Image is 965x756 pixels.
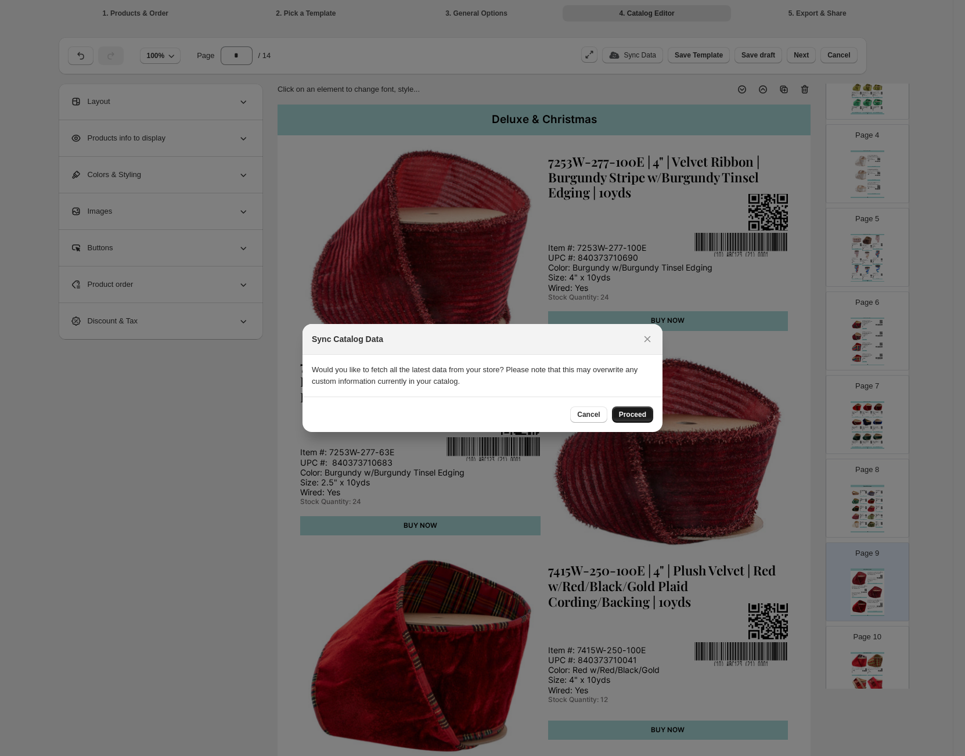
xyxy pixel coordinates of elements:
[619,410,646,419] span: Proceed
[312,333,383,345] h2: Sync Catalog Data
[570,406,607,423] button: Cancel
[612,406,653,423] button: Proceed
[577,410,600,419] span: Cancel
[312,364,653,387] p: Would you like to fetch all the latest data from your store? Please note that this may overwrite ...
